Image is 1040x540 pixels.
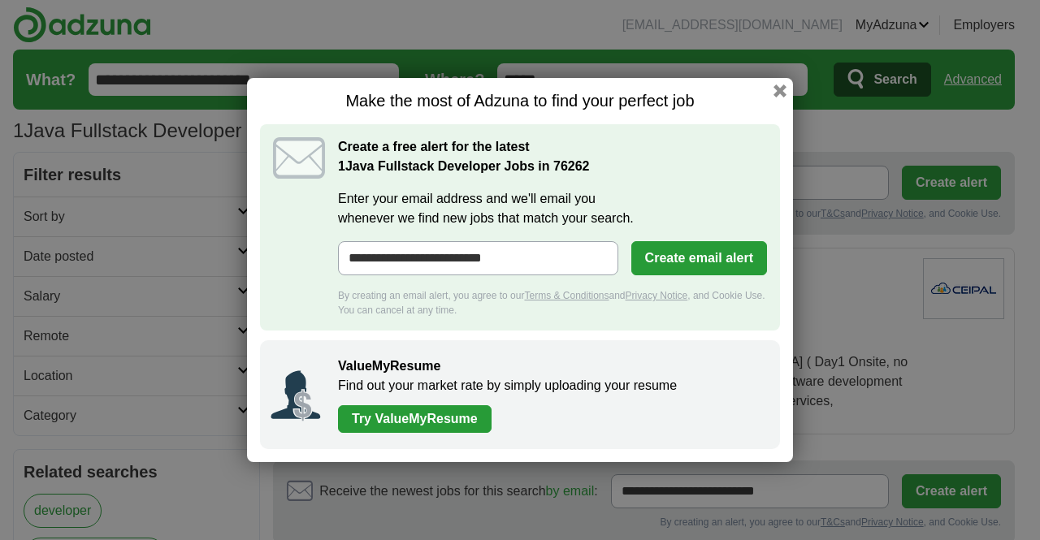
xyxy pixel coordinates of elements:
[338,157,345,176] span: 1
[524,290,609,301] a: Terms & Conditions
[260,91,780,111] h1: Make the most of Adzuna to find your perfect job
[338,356,764,376] h2: ValueMyResume
[338,189,767,228] label: Enter your email address and we'll email you whenever we find new jobs that match your search.
[338,405,492,433] a: Try ValueMyResume
[273,137,325,179] img: icon_email.svg
[338,137,767,176] h2: Create a free alert for the latest
[338,376,764,395] p: Find out your market rate by simply uploading your resume
[338,288,767,318] div: By creating an email alert, you agree to our and , and Cookie Use. You can cancel at any time.
[626,290,688,301] a: Privacy Notice
[631,241,767,275] button: Create email alert
[338,159,590,173] strong: Java Fullstack Developer Jobs in 76262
